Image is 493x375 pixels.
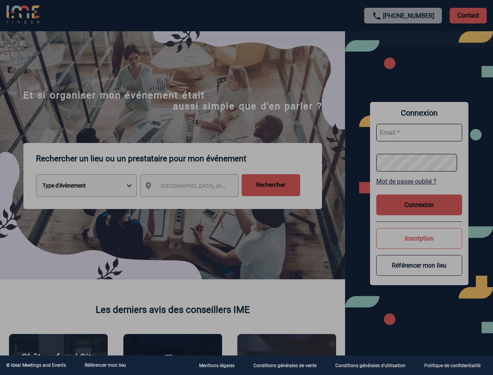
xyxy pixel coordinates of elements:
[329,362,418,369] a: Conditions générales d'utilisation
[418,362,493,369] a: Politique de confidentialité
[424,363,481,369] p: Politique de confidentialité
[335,363,406,369] p: Conditions générales d'utilisation
[253,363,317,369] p: Conditions générales de vente
[85,362,126,368] a: Référencer mon lieu
[193,362,247,369] a: Mentions légales
[6,362,66,368] div: © Ideal Meetings and Events
[247,362,329,369] a: Conditions générales de vente
[199,363,235,369] p: Mentions légales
